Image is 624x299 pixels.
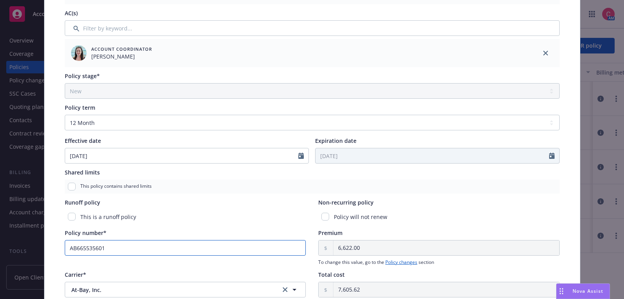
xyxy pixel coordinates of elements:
[318,271,345,278] span: Total cost
[91,52,152,61] span: [PERSON_NAME]
[318,210,560,224] div: Policy will not renew
[65,271,86,278] span: Carrier*
[65,137,101,144] span: Effective date
[280,285,290,294] a: clear selection
[65,148,299,163] input: MM/DD/YYYY
[65,20,560,36] input: Filter by keyword...
[318,199,374,206] span: Non-recurring policy
[65,210,306,224] div: This is a runoff policy
[65,9,78,17] span: AC(s)
[557,284,566,299] div: Drag to move
[573,288,603,294] span: Nova Assist
[385,259,417,265] a: Policy changes
[298,153,304,159] svg: Calendar
[316,148,549,163] input: MM/DD/YYYY
[541,48,550,58] a: close
[333,240,559,255] input: 0.00
[318,259,560,266] span: To change this value, go to the section
[549,153,555,159] svg: Calendar
[65,169,100,176] span: Shared limits
[65,72,100,80] span: Policy stage*
[65,229,106,237] span: Policy number*
[65,104,95,111] span: Policy term
[65,199,100,206] span: Runoff policy
[556,283,610,299] button: Nova Assist
[65,180,560,194] div: This policy contains shared limits
[71,45,87,61] img: employee photo
[71,286,268,294] span: At-Bay, Inc.
[333,282,559,297] input: 0.00
[91,46,152,52] span: Account Coordinator
[315,137,356,144] span: Expiration date
[65,282,306,297] button: At-Bay, Inc.clear selection
[318,229,342,237] span: Premium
